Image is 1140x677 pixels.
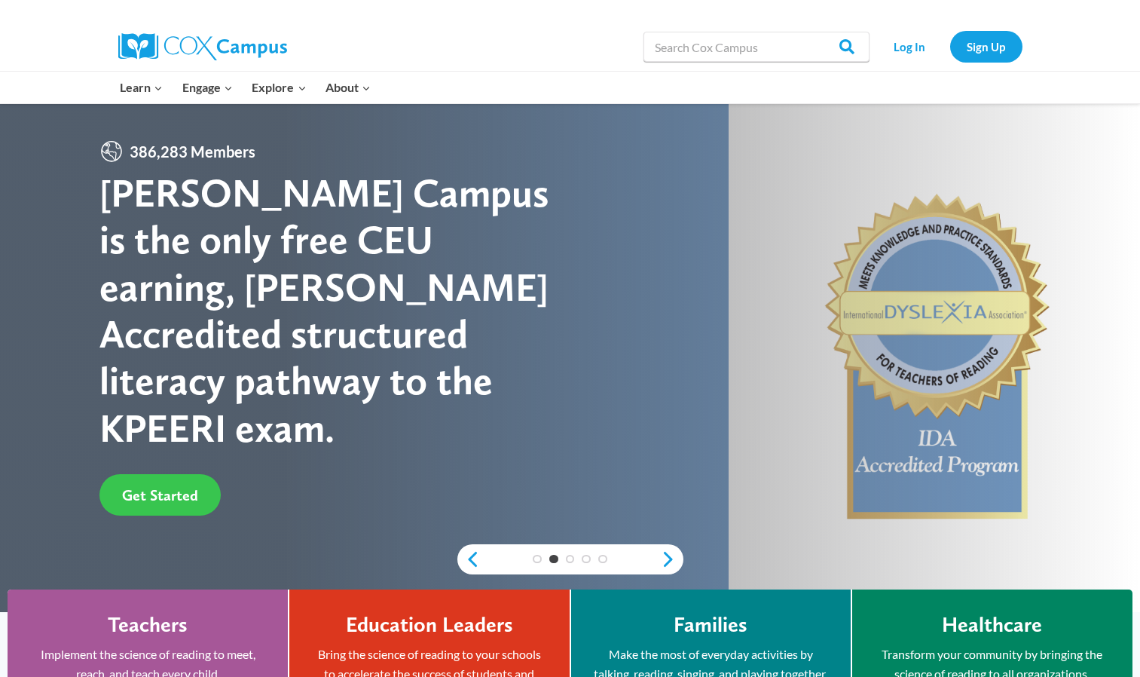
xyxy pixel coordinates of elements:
[643,32,870,62] input: Search Cox Campus
[582,555,591,564] a: 4
[457,544,683,574] div: content slider buttons
[877,31,943,62] a: Log In
[111,72,173,103] button: Child menu of Learn
[566,555,575,564] a: 3
[243,72,316,103] button: Child menu of Explore
[457,550,480,568] a: previous
[111,72,381,103] nav: Primary Navigation
[99,474,221,516] a: Get Started
[316,72,381,103] button: Child menu of About
[950,31,1022,62] a: Sign Up
[877,31,1022,62] nav: Secondary Navigation
[173,72,243,103] button: Child menu of Engage
[533,555,542,564] a: 1
[108,612,188,638] h4: Teachers
[99,170,570,452] div: [PERSON_NAME] Campus is the only free CEU earning, [PERSON_NAME] Accredited structured literacy p...
[661,550,683,568] a: next
[598,555,607,564] a: 5
[118,33,287,60] img: Cox Campus
[674,612,747,638] h4: Families
[549,555,558,564] a: 2
[346,612,513,638] h4: Education Leaders
[124,139,261,164] span: 386,283 Members
[942,612,1042,638] h4: Healthcare
[122,486,198,504] span: Get Started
